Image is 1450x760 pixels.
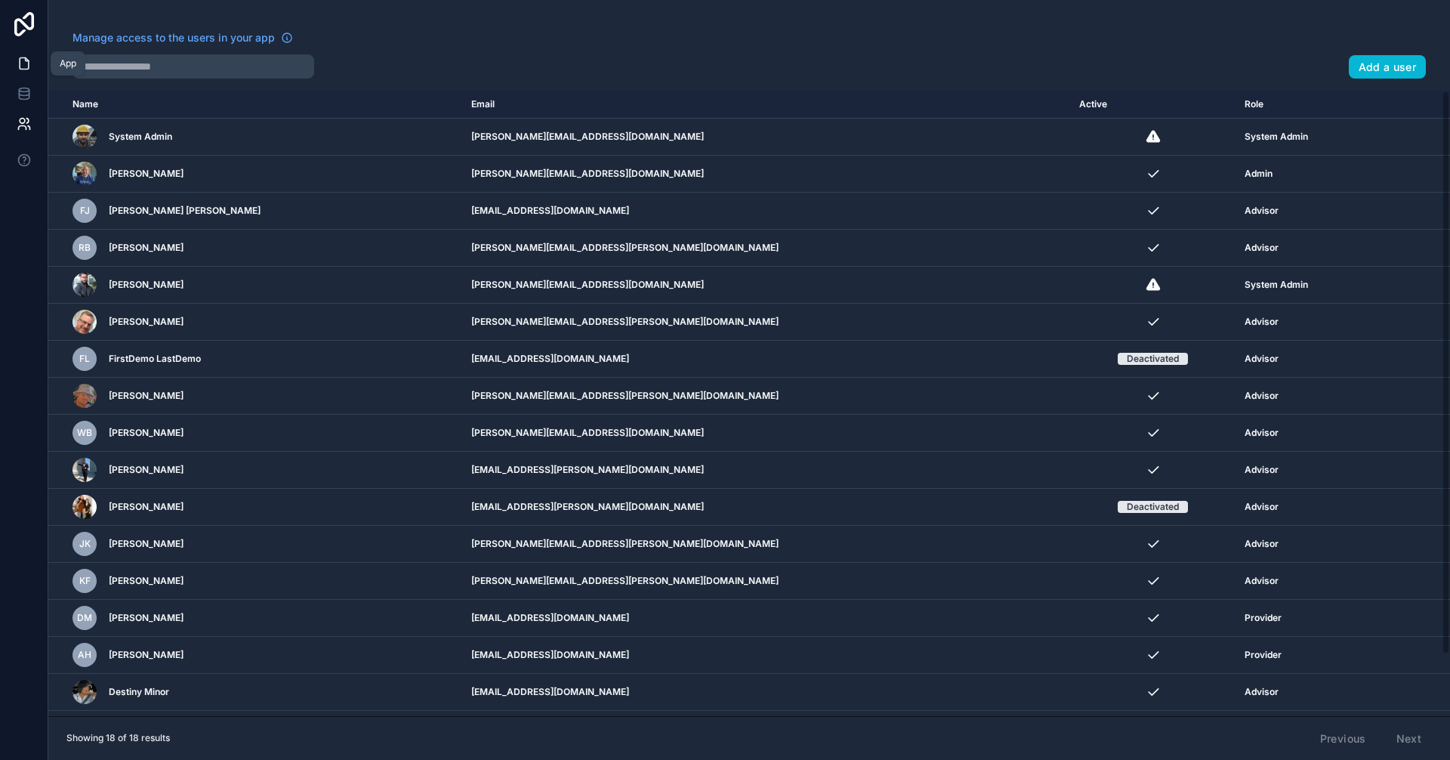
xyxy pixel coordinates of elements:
[462,452,1071,489] td: [EMAIL_ADDRESS][PERSON_NAME][DOMAIN_NAME]
[79,538,91,550] span: JK
[109,168,184,180] span: [PERSON_NAME]
[1245,612,1282,624] span: Provider
[1245,353,1279,365] span: Advisor
[1245,501,1279,513] span: Advisor
[109,427,184,439] span: [PERSON_NAME]
[109,205,261,217] span: [PERSON_NAME] [PERSON_NAME]
[1245,575,1279,587] span: Advisor
[109,686,169,698] span: Destiny Minor
[462,119,1071,156] td: [PERSON_NAME][EMAIL_ADDRESS][DOMAIN_NAME]
[109,131,172,143] span: System Admin
[109,649,184,661] span: [PERSON_NAME]
[109,612,184,624] span: [PERSON_NAME]
[48,91,1450,716] div: scrollable content
[66,732,170,744] span: Showing 18 of 18 results
[462,489,1071,526] td: [EMAIL_ADDRESS][PERSON_NAME][DOMAIN_NAME]
[109,538,184,550] span: [PERSON_NAME]
[109,353,201,365] span: FirstDemo LastDemo
[462,341,1071,378] td: [EMAIL_ADDRESS][DOMAIN_NAME]
[77,427,92,439] span: WB
[1245,649,1282,661] span: Provider
[80,205,90,217] span: FJ
[1127,501,1179,513] div: Deactivated
[462,600,1071,637] td: [EMAIL_ADDRESS][DOMAIN_NAME]
[1245,464,1279,476] span: Advisor
[1245,390,1279,402] span: Advisor
[462,156,1071,193] td: [PERSON_NAME][EMAIL_ADDRESS][DOMAIN_NAME]
[79,242,91,254] span: RB
[462,563,1071,600] td: [PERSON_NAME][EMAIL_ADDRESS][PERSON_NAME][DOMAIN_NAME]
[60,57,76,70] div: App
[1245,279,1308,291] span: System Admin
[1245,131,1308,143] span: System Admin
[79,353,90,365] span: FL
[462,267,1071,304] td: [PERSON_NAME][EMAIL_ADDRESS][DOMAIN_NAME]
[109,242,184,254] span: [PERSON_NAME]
[462,230,1071,267] td: [PERSON_NAME][EMAIL_ADDRESS][PERSON_NAME][DOMAIN_NAME]
[79,575,91,587] span: KF
[1127,353,1179,365] div: Deactivated
[109,390,184,402] span: [PERSON_NAME]
[1245,686,1279,698] span: Advisor
[1245,205,1279,217] span: Advisor
[109,575,184,587] span: [PERSON_NAME]
[462,304,1071,341] td: [PERSON_NAME][EMAIL_ADDRESS][PERSON_NAME][DOMAIN_NAME]
[462,637,1071,674] td: [EMAIL_ADDRESS][DOMAIN_NAME]
[72,30,293,45] a: Manage access to the users in your app
[1070,91,1236,119] th: Active
[109,501,184,513] span: [PERSON_NAME]
[462,193,1071,230] td: [EMAIL_ADDRESS][DOMAIN_NAME]
[462,91,1071,119] th: Email
[1236,91,1388,119] th: Role
[1245,538,1279,550] span: Advisor
[1245,242,1279,254] span: Advisor
[462,415,1071,452] td: [PERSON_NAME][EMAIL_ADDRESS][DOMAIN_NAME]
[462,378,1071,415] td: [PERSON_NAME][EMAIL_ADDRESS][PERSON_NAME][DOMAIN_NAME]
[77,612,92,624] span: DM
[462,674,1071,711] td: [EMAIL_ADDRESS][DOMAIN_NAME]
[1245,427,1279,439] span: Advisor
[78,649,91,661] span: AH
[109,464,184,476] span: [PERSON_NAME]
[462,711,1071,748] td: [EMAIL_ADDRESS][DOMAIN_NAME]
[462,526,1071,563] td: [PERSON_NAME][EMAIL_ADDRESS][PERSON_NAME][DOMAIN_NAME]
[109,316,184,328] span: [PERSON_NAME]
[1245,316,1279,328] span: Advisor
[1245,168,1273,180] span: Admin
[72,30,275,45] span: Manage access to the users in your app
[1349,55,1427,79] button: Add a user
[109,279,184,291] span: [PERSON_NAME]
[48,91,462,119] th: Name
